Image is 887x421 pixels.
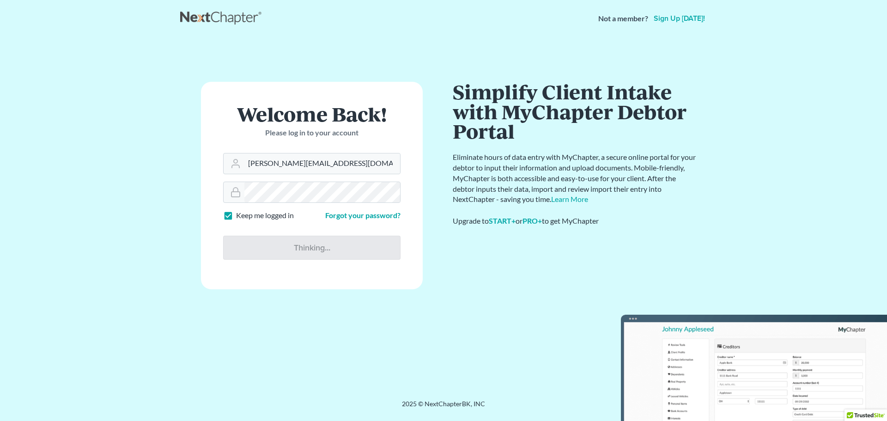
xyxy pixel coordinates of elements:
[453,152,698,205] p: Eliminate hours of data entry with MyChapter, a secure online portal for your debtor to input the...
[453,216,698,226] div: Upgrade to or to get MyChapter
[652,15,707,22] a: Sign up [DATE]!
[223,236,401,260] input: Thinking...
[223,128,401,138] p: Please log in to your account
[522,216,542,225] a: PRO+
[244,153,400,174] input: Email Address
[489,216,516,225] a: START+
[453,82,698,141] h1: Simplify Client Intake with MyChapter Debtor Portal
[236,210,294,221] label: Keep me logged in
[598,13,648,24] strong: Not a member?
[551,195,588,203] a: Learn More
[180,399,707,416] div: 2025 © NextChapterBK, INC
[223,104,401,124] h1: Welcome Back!
[325,211,401,220] a: Forgot your password?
